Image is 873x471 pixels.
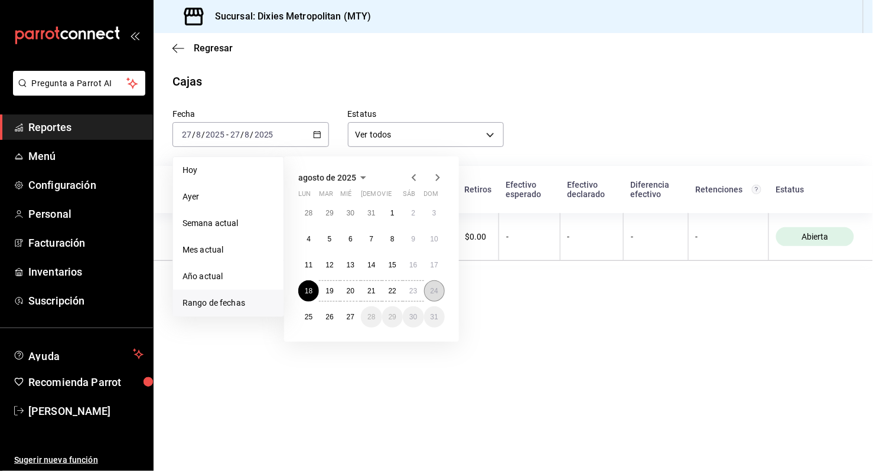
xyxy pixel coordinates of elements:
button: 8 de agosto de 2025 [382,228,403,250]
abbr: 29 de julio de 2025 [325,209,333,217]
abbr: 23 de agosto de 2025 [409,287,417,295]
button: Pregunta a Parrot AI [13,71,145,96]
button: 21 de agosto de 2025 [361,280,382,302]
button: 7 de agosto de 2025 [361,228,382,250]
button: 10 de agosto de 2025 [424,228,445,250]
span: Regresar [194,42,233,54]
input: -- [196,130,201,139]
button: 29 de julio de 2025 [319,202,340,224]
span: - [226,130,229,139]
input: -- [245,130,250,139]
button: 31 de julio de 2025 [361,202,382,224]
abbr: domingo [424,190,439,202]
button: 12 de agosto de 2025 [319,254,340,276]
abbr: 7 de agosto de 2025 [370,235,374,243]
button: 6 de agosto de 2025 [340,228,361,250]
svg: Total de retenciones de propinas registradas [752,185,761,194]
abbr: 29 de agosto de 2025 [389,313,396,321]
abbr: 4 de agosto de 2025 [307,235,311,243]
span: Rango de fechas [183,297,274,309]
abbr: 20 de agosto de 2025 [347,287,354,295]
abbr: 26 de agosto de 2025 [325,313,333,321]
span: Pregunta a Parrot AI [32,77,127,90]
abbr: 12 de agosto de 2025 [325,261,333,269]
abbr: viernes [382,190,392,202]
button: 30 de agosto de 2025 [403,306,424,328]
button: 24 de agosto de 2025 [424,280,445,302]
abbr: 28 de julio de 2025 [305,209,312,217]
span: Facturación [28,235,144,251]
span: Abierta [797,232,833,241]
div: Cajas [172,73,203,90]
button: 5 de agosto de 2025 [319,228,340,250]
input: -- [230,130,240,139]
div: Efectivo esperado [506,180,553,199]
button: 20 de agosto de 2025 [340,280,361,302]
abbr: 13 de agosto de 2025 [347,261,354,269]
abbr: 25 de agosto de 2025 [305,313,312,321]
button: 31 de agosto de 2025 [424,306,445,328]
input: -- [181,130,192,139]
abbr: 31 de julio de 2025 [367,209,375,217]
button: 4 de agosto de 2025 [298,228,319,250]
label: Estatus [348,110,504,119]
abbr: 17 de agosto de 2025 [431,261,438,269]
button: 26 de agosto de 2025 [319,306,340,328]
abbr: 11 de agosto de 2025 [305,261,312,269]
abbr: 6 de agosto de 2025 [348,235,353,243]
abbr: 15 de agosto de 2025 [389,261,396,269]
span: Ayuda [28,347,128,361]
span: Año actual [183,270,274,283]
button: 28 de agosto de 2025 [361,306,382,328]
span: Inventarios [28,264,144,280]
abbr: 14 de agosto de 2025 [367,261,375,269]
span: Suscripción [28,293,144,309]
span: / [192,130,196,139]
abbr: miércoles [340,190,351,202]
span: Ayer [183,191,274,203]
abbr: 16 de agosto de 2025 [409,261,417,269]
div: Ver todos [348,122,504,147]
button: 14 de agosto de 2025 [361,254,382,276]
abbr: 24 de agosto de 2025 [431,287,438,295]
button: 23 de agosto de 2025 [403,280,424,302]
button: 16 de agosto de 2025 [403,254,424,276]
abbr: 30 de agosto de 2025 [409,313,417,321]
button: agosto de 2025 [298,171,370,185]
button: 27 de agosto de 2025 [340,306,361,328]
abbr: jueves [361,190,431,202]
span: / [201,130,205,139]
span: Reportes [28,119,144,135]
button: 15 de agosto de 2025 [382,254,403,276]
abbr: 1 de agosto de 2025 [390,209,395,217]
abbr: 5 de agosto de 2025 [328,235,332,243]
span: agosto de 2025 [298,173,356,182]
abbr: 27 de agosto de 2025 [347,313,354,321]
button: 28 de julio de 2025 [298,202,319,224]
button: 1 de agosto de 2025 [382,202,403,224]
button: 3 de agosto de 2025 [424,202,445,224]
a: Pregunta a Parrot AI [8,86,145,98]
abbr: martes [319,190,333,202]
h3: Sucursal: Dixies Metropolitan (MTY) [206,9,372,24]
abbr: sábado [403,190,415,202]
input: ---- [254,130,274,139]
button: 30 de julio de 2025 [340,202,361,224]
span: / [240,130,244,139]
div: - [506,232,553,241]
abbr: 10 de agosto de 2025 [431,235,438,243]
abbr: 3 de agosto de 2025 [432,209,436,217]
span: Personal [28,206,144,222]
button: open_drawer_menu [130,31,139,40]
button: 11 de agosto de 2025 [298,254,319,276]
button: 9 de agosto de 2025 [403,228,424,250]
span: Semana actual [183,217,274,230]
abbr: 8 de agosto de 2025 [390,235,395,243]
button: 19 de agosto de 2025 [319,280,340,302]
button: Regresar [172,42,233,54]
div: Retenciones [695,185,761,194]
span: Mes actual [183,244,274,256]
button: 18 de agosto de 2025 [298,280,319,302]
button: 2 de agosto de 2025 [403,202,424,224]
abbr: 31 de agosto de 2025 [431,313,438,321]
